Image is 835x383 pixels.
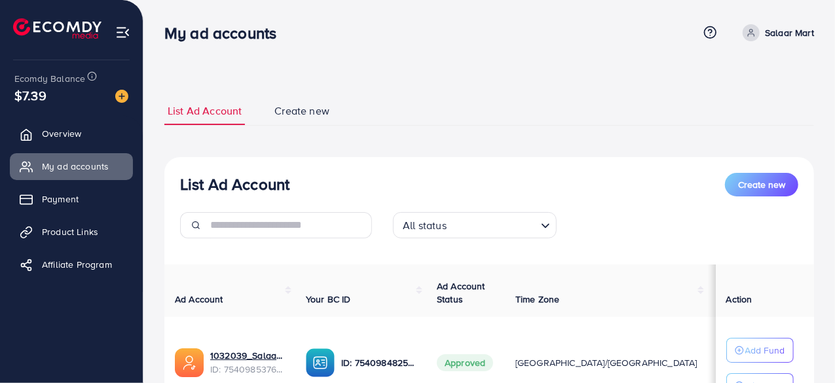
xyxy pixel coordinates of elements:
span: Affiliate Program [42,258,112,271]
a: 1032039_Salaar Mart_1755772511896 [210,349,285,362]
span: [GEOGRAPHIC_DATA]/[GEOGRAPHIC_DATA] [515,356,697,369]
span: Ad Account Status [437,280,485,306]
a: Overview [10,120,133,147]
p: Salaar Mart [765,25,814,41]
input: Search for option [451,213,536,235]
span: My ad accounts [42,160,109,173]
span: Time Zone [515,293,559,306]
span: Product Links [42,225,98,238]
span: $7.39 [14,86,46,105]
span: Create new [738,178,785,191]
iframe: Chat [779,324,825,373]
span: Ecomdy Balance [14,72,85,85]
img: logo [13,18,102,39]
button: Add Fund [726,338,794,363]
span: ID: 7540985376593510401 [210,363,285,376]
h3: My ad accounts [164,24,287,43]
a: Payment [10,186,133,212]
span: All status [400,216,449,235]
span: Approved [437,354,493,371]
div: <span class='underline'>1032039_Salaar Mart_1755772511896</span></br>7540985376593510401 [210,349,285,376]
span: Action [726,293,752,306]
img: image [115,90,128,103]
span: List Ad Account [168,103,242,119]
a: Affiliate Program [10,251,133,278]
span: Your BC ID [306,293,351,306]
span: Payment [42,192,79,206]
img: ic-ba-acc.ded83a64.svg [306,348,335,377]
a: My ad accounts [10,153,133,179]
img: menu [115,25,130,40]
a: Salaar Mart [737,24,814,41]
div: Search for option [393,212,557,238]
h3: List Ad Account [180,175,289,194]
p: ID: 7540984825679773713 [341,355,416,371]
img: ic-ads-acc.e4c84228.svg [175,348,204,377]
p: Add Fund [745,342,785,358]
a: Product Links [10,219,133,245]
button: Create new [725,173,798,196]
span: Create new [274,103,329,119]
span: Overview [42,127,81,140]
span: Ad Account [175,293,223,306]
